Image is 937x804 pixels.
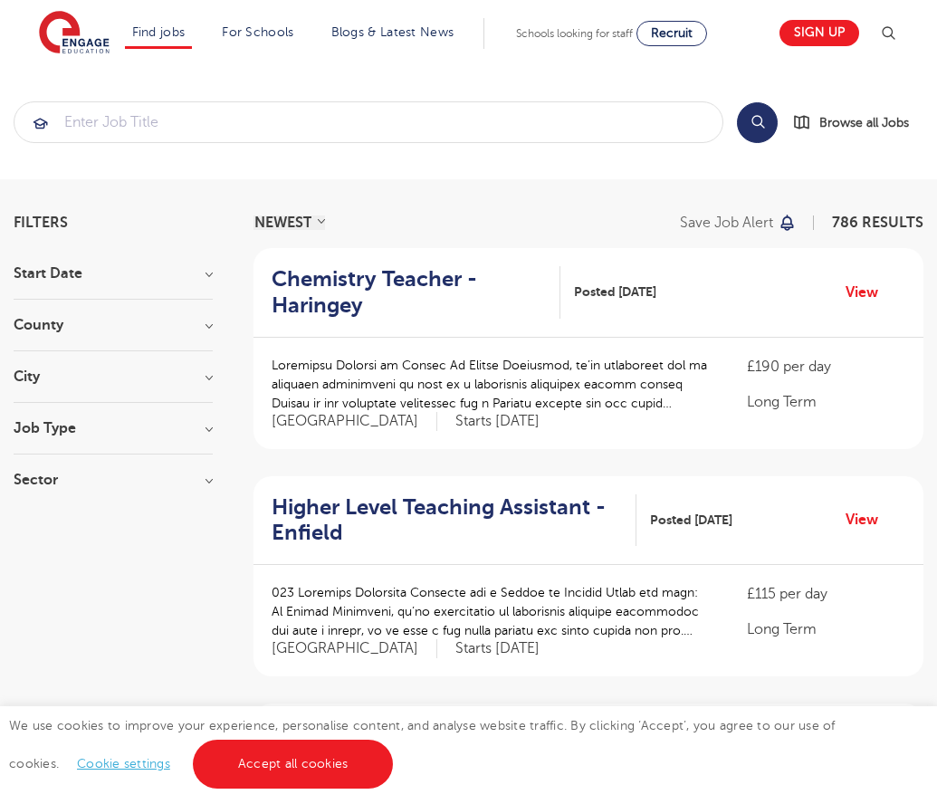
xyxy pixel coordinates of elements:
a: Recruit [636,21,707,46]
p: Save job alert [680,215,773,230]
button: Search [737,102,778,143]
span: Filters [14,215,68,230]
span: [GEOGRAPHIC_DATA] [272,639,437,658]
p: Starts [DATE] [455,412,540,431]
a: For Schools [222,25,293,39]
p: 023 Loremips Dolorsita Consecte adi e Seddoe te Incidid Utlab etd magn: Al Enimad Minimveni, qu’n... [272,583,711,640]
a: View [846,508,892,531]
h3: Start Date [14,266,213,281]
h2: Chemistry Teacher - Haringey [272,266,546,319]
h3: Sector [14,473,213,487]
p: £115 per day [747,583,905,605]
div: Submit [14,101,723,143]
a: Browse all Jobs [792,112,923,133]
span: 786 RESULTS [832,215,923,231]
p: Long Term [747,618,905,640]
p: £190 per day [747,356,905,378]
span: Recruit [651,26,693,40]
p: Long Term [747,391,905,413]
input: Submit [14,102,722,142]
span: Posted [DATE] [650,511,732,530]
a: Cookie settings [77,757,170,770]
h3: City [14,369,213,384]
span: Schools looking for staff [516,27,633,40]
h3: County [14,318,213,332]
a: Sign up [779,20,859,46]
a: View [846,281,892,304]
a: Blogs & Latest News [331,25,454,39]
span: We use cookies to improve your experience, personalise content, and analyse website traffic. By c... [9,719,836,770]
p: Loremipsu Dolorsi am Consec Ad Elitse Doeiusmod, te’in utlaboreet dol ma aliquaen adminimveni qu ... [272,356,711,413]
h2: Higher Level Teaching Assistant - Enfield [272,494,622,547]
a: Accept all cookies [193,740,394,789]
p: Starts [DATE] [455,639,540,658]
span: Posted [DATE] [574,282,656,301]
h3: Job Type [14,421,213,435]
a: Chemistry Teacher - Haringey [272,266,560,319]
a: Find jobs [132,25,186,39]
span: Browse all Jobs [819,112,909,133]
img: Engage Education [39,11,110,56]
button: Save job alert [680,215,797,230]
a: Higher Level Teaching Assistant - Enfield [272,494,636,547]
span: [GEOGRAPHIC_DATA] [272,412,437,431]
